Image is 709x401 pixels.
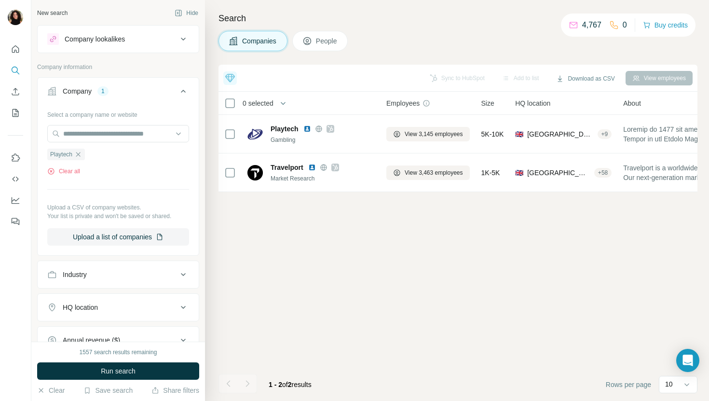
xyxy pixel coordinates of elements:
[386,98,420,108] span: Employees
[271,124,299,134] span: Playtech
[47,212,189,221] p: Your list is private and won't be saved or shared.
[515,98,550,108] span: HQ location
[101,366,136,376] span: Run search
[665,379,673,389] p: 10
[63,270,87,279] div: Industry
[549,71,621,86] button: Download as CSV
[50,150,72,159] span: Playtech
[243,98,273,108] span: 0 selected
[481,129,504,139] span: 5K-10K
[515,168,523,178] span: 🇬🇧
[405,130,463,138] span: View 3,145 employees
[282,381,288,388] span: of
[37,63,199,71] p: Company information
[47,167,80,176] button: Clear all
[8,62,23,79] button: Search
[288,381,292,388] span: 2
[269,381,282,388] span: 1 - 2
[8,192,23,209] button: Dashboard
[308,164,316,171] img: LinkedIn logo
[271,163,303,172] span: Travelport
[269,381,312,388] span: results
[386,166,470,180] button: View 3,463 employees
[38,80,199,107] button: Company1
[47,228,189,246] button: Upload a list of companies
[8,10,23,25] img: Avatar
[47,107,189,119] div: Select a company name or website
[623,19,627,31] p: 0
[316,36,338,46] span: People
[8,170,23,188] button: Use Surfe API
[97,87,109,96] div: 1
[247,165,263,180] img: Logo of Travelport
[598,130,612,138] div: + 9
[676,349,699,372] div: Open Intercom Messenger
[303,125,311,133] img: LinkedIn logo
[594,168,612,177] div: + 58
[8,149,23,166] button: Use Surfe on LinkedIn
[405,168,463,177] span: View 3,463 employees
[218,12,697,25] h4: Search
[63,86,92,96] div: Company
[38,296,199,319] button: HQ location
[606,380,651,389] span: Rows per page
[63,303,98,312] div: HQ location
[8,104,23,122] button: My lists
[83,386,133,395] button: Save search
[38,329,199,352] button: Annual revenue ($)
[8,41,23,58] button: Quick start
[515,129,523,139] span: 🇬🇧
[63,335,120,345] div: Annual revenue ($)
[527,129,593,139] span: [GEOGRAPHIC_DATA], [GEOGRAPHIC_DATA], [GEOGRAPHIC_DATA]
[65,34,125,44] div: Company lookalikes
[37,362,199,380] button: Run search
[481,98,494,108] span: Size
[527,168,590,178] span: [GEOGRAPHIC_DATA], [GEOGRAPHIC_DATA], [GEOGRAPHIC_DATA]
[38,28,199,51] button: Company lookalikes
[481,168,500,178] span: 1K-5K
[37,9,68,17] div: New search
[386,127,470,141] button: View 3,145 employees
[8,213,23,230] button: Feedback
[582,19,601,31] p: 4,767
[168,6,205,20] button: Hide
[47,203,189,212] p: Upload a CSV of company websites.
[247,126,263,142] img: Logo of Playtech
[242,36,277,46] span: Companies
[271,136,375,144] div: Gambling
[37,386,65,395] button: Clear
[80,348,157,357] div: 1557 search results remaining
[643,18,688,32] button: Buy credits
[271,174,375,183] div: Market Research
[623,98,641,108] span: About
[151,386,199,395] button: Share filters
[8,83,23,100] button: Enrich CSV
[38,263,199,286] button: Industry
